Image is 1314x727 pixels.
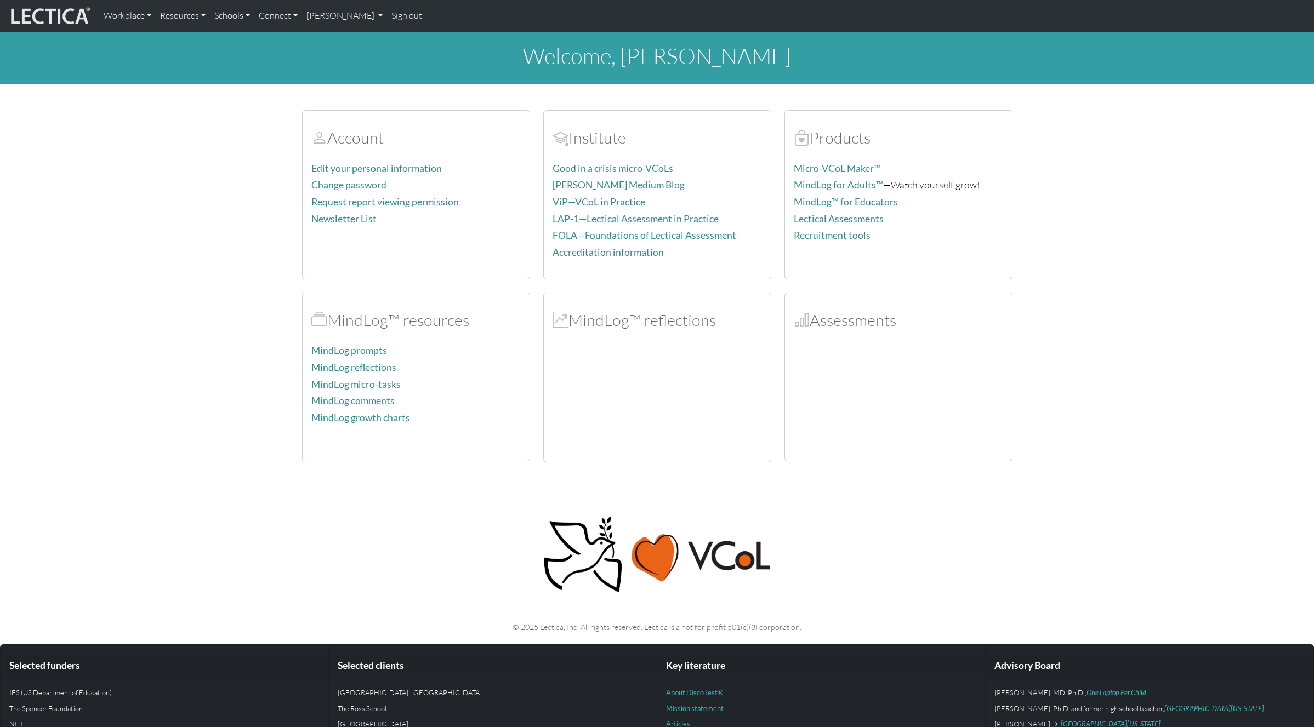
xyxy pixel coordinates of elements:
a: One Laptop Per Child [1087,688,1146,697]
a: MindLog™ for Educators [794,196,898,208]
a: MindLog comments [311,395,395,407]
p: [PERSON_NAME], Ph.D. and former high school teacher, [994,703,1305,714]
a: FOLA—Foundations of Lectical Assessment [553,230,736,241]
div: Key literature [657,654,985,678]
a: Sign out [387,4,426,27]
a: Resources [156,4,210,27]
a: ViP—VCoL in Practice [553,196,645,208]
a: Edit your personal information [311,163,442,174]
a: MindLog prompts [311,345,387,356]
p: [GEOGRAPHIC_DATA], [GEOGRAPHIC_DATA] [338,687,648,698]
a: Accreditation information [553,247,664,258]
span: Account [553,128,568,147]
a: Recruitment tools [794,230,871,241]
a: MindLog micro-tasks [311,379,401,390]
a: Schools [210,4,254,27]
img: Peace, love, VCoL [540,515,775,594]
h2: Assessments [794,311,1003,330]
img: lecticalive [8,5,90,26]
a: [PERSON_NAME] [302,4,387,27]
h2: MindLog™ resources [311,311,521,330]
a: [PERSON_NAME] Medium Blog [553,179,685,191]
a: Request report viewing permission [311,196,459,208]
a: Good in a crisis micro-VCoLs [553,163,673,174]
div: Advisory Board [986,654,1313,678]
a: Lectical Assessments [794,213,884,225]
p: The Spencer Foundation [9,703,320,714]
a: MindLog reflections [311,362,396,373]
p: The Ross School [338,703,648,714]
a: Newsletter List [311,213,377,225]
div: Selected clients [329,654,657,678]
span: MindLog [553,310,568,330]
a: LAP-1—Lectical Assessment in Practice [553,213,719,225]
a: Workplace [99,4,156,27]
p: © 2025 Lectica, Inc. All rights reserved. Lectica is a not for profit 501(c)(3) corporation. [302,621,1012,633]
h2: Account [311,128,521,147]
a: Micro-VCoL Maker™ [794,163,881,174]
a: Mission statement [666,704,724,713]
h2: Products [794,128,1003,147]
div: Selected funders [1,654,328,678]
a: MindLog for Adults™ [794,179,883,191]
p: [PERSON_NAME], MD, Ph.D., [994,687,1305,698]
a: [GEOGRAPHIC_DATA][US_STATE] [1164,704,1264,713]
a: Change password [311,179,386,191]
span: Assessments [794,310,810,330]
h2: MindLog™ reflections [553,311,762,330]
a: About DiscoTest® [666,688,723,697]
span: MindLog™ resources [311,310,327,330]
span: Account [311,128,327,147]
p: IES (US Department of Education) [9,687,320,698]
span: Products [794,128,810,147]
a: MindLog growth charts [311,412,410,423]
h2: Institute [553,128,762,147]
p: —Watch yourself grow! [794,177,1003,193]
a: Connect [254,4,302,27]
